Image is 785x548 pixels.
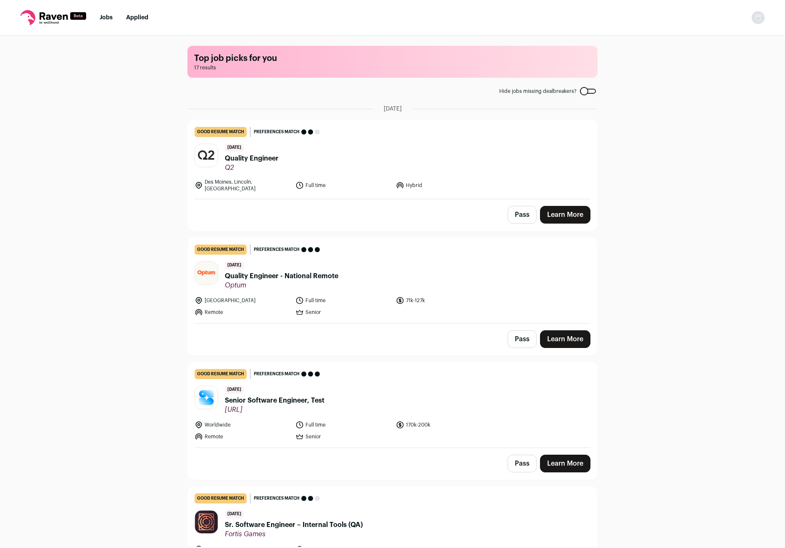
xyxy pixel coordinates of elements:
span: Preferences match [254,494,300,503]
div: good resume match [195,369,247,379]
a: good resume match Preferences match [DATE] Quality Engineer - National Remote Optum [GEOGRAPHIC_D... [188,238,597,323]
li: 170k-200k [396,421,492,429]
li: Full time [295,296,391,305]
li: Des Moines, Lincoln, [GEOGRAPHIC_DATA] [195,179,290,192]
img: 376ce2308abb7868d27d6bbf9139e6d572da7d7426218e43eb8ec57d9e48ff1a.jpg [195,262,218,285]
span: [DATE] [225,386,244,394]
span: Preferences match [254,370,300,378]
span: Optum [225,281,338,290]
span: Preferences match [254,128,300,136]
span: [DATE] [225,144,244,152]
div: good resume match [195,245,247,255]
a: good resume match Preferences match [DATE] Senior Software Engineer, Test [URL] Worldwide Full ti... [188,362,597,448]
img: nopic.png [751,11,765,24]
span: Hide jobs missing dealbreakers? [499,88,577,95]
li: Full time [295,421,391,429]
a: Applied [126,15,148,21]
li: Senior [295,432,391,441]
li: Remote [195,308,290,316]
li: Worldwide [195,421,290,429]
img: e5baaa8b40e6acc417804a7470e069fc9f842417f7508403ae8e4aa5786e45c2.jpg [195,511,218,533]
li: Full time [295,179,391,192]
button: Open dropdown [751,11,765,24]
button: Pass [508,206,537,224]
a: Jobs [100,15,113,21]
h1: Top job picks for you [194,53,591,64]
li: Hybrid [396,179,492,192]
li: [GEOGRAPHIC_DATA] [195,296,290,305]
span: Preferences match [254,245,300,254]
div: good resume match [195,493,247,503]
a: Learn More [540,330,590,348]
span: Fortis Games [225,530,363,538]
span: Quality Engineer [225,153,279,163]
span: [DATE] [225,510,244,518]
span: [DATE] [225,261,244,269]
li: Senior [295,308,391,316]
button: Pass [508,330,537,348]
div: good resume match [195,127,247,137]
img: 816d2c66cdecaf4552b8f07053ab0def2c4c32d9b9047c9275a1e054f306f874.jpg [195,145,218,165]
img: caa57462039f8c1b4a3cce447b3363636cfffe04262c0c588d50904429ddd27d.jpg [195,386,218,408]
span: [DATE] [384,105,402,113]
span: Senior Software Engineer, Test [225,395,324,406]
li: Remote [195,432,290,441]
a: Learn More [540,455,590,472]
a: Learn More [540,206,590,224]
li: 71k-127k [396,296,492,305]
span: 17 results [194,64,591,71]
span: Sr. Software Engineer – Internal Tools (QA) [225,520,363,530]
button: Pass [508,455,537,472]
span: [URL] [225,406,324,414]
span: Q2 [225,163,279,172]
span: Quality Engineer - National Remote [225,271,338,281]
a: good resume match Preferences match [DATE] Quality Engineer Q2 Des Moines, Lincoln, [GEOGRAPHIC_D... [188,120,597,199]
